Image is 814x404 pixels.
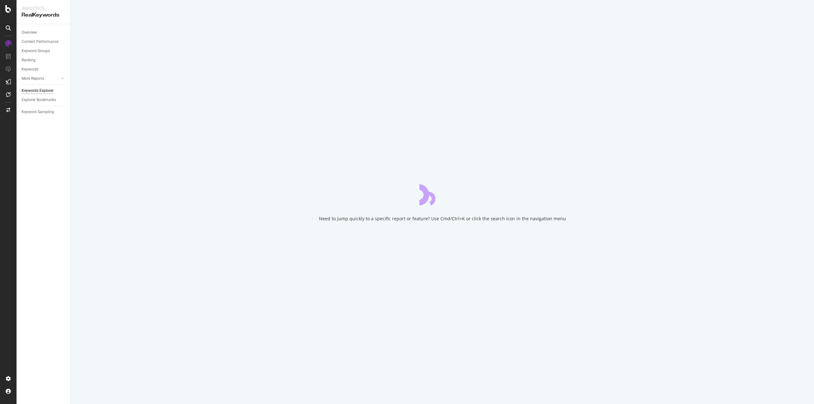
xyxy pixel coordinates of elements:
a: Explorer Bookmarks [22,97,66,103]
a: Content Performance [22,38,66,45]
div: Keywords Explorer [22,87,53,94]
div: Analytics [22,5,65,11]
div: Content Performance [22,38,59,45]
a: More Reports [22,75,59,82]
a: Keywords [22,66,66,73]
div: Keywords [22,66,38,73]
a: Keyword Groups [22,48,66,54]
div: RealKeywords [22,11,65,19]
div: More Reports [22,75,44,82]
div: Overview [22,29,37,36]
div: Need to jump quickly to a specific report or feature? Use Cmd/Ctrl+K or click the search icon in ... [319,216,566,222]
a: Overview [22,29,66,36]
a: Keyword Sampling [22,109,66,115]
div: animation [419,182,465,205]
div: Keyword Sampling [22,109,54,115]
div: Keyword Groups [22,48,50,54]
a: Keywords Explorer [22,87,66,94]
div: Ranking [22,57,36,64]
a: Ranking [22,57,66,64]
div: Explorer Bookmarks [22,97,56,103]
